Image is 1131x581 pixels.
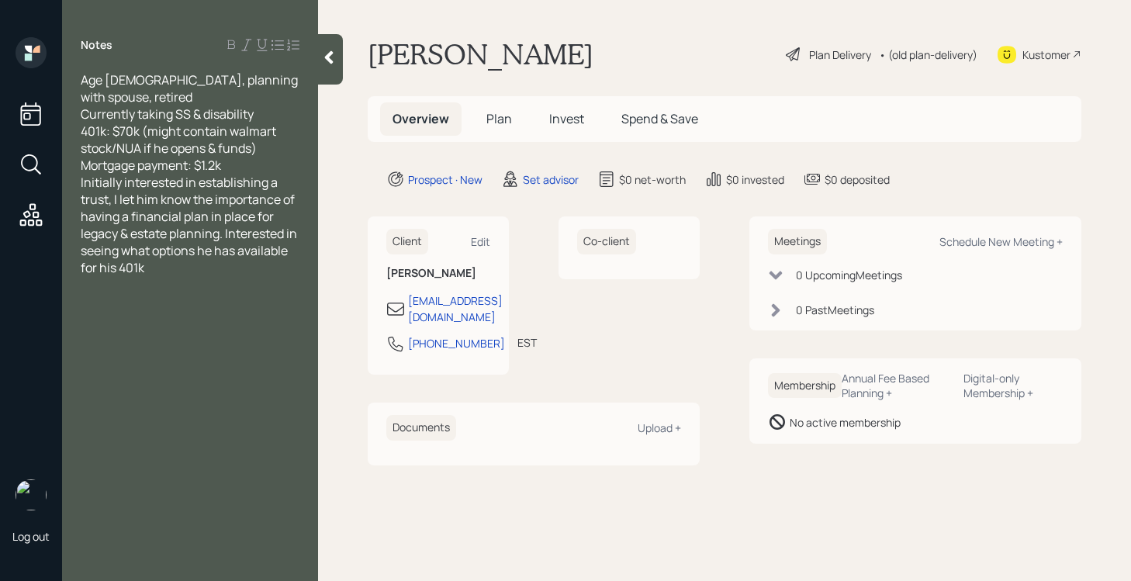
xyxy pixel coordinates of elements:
[471,234,490,249] div: Edit
[386,415,456,441] h6: Documents
[12,529,50,544] div: Log out
[621,110,698,127] span: Spend & Save
[386,229,428,254] h6: Client
[842,371,951,400] div: Annual Fee Based Planning +
[523,171,579,188] div: Set advisor
[726,171,784,188] div: $0 invested
[879,47,977,63] div: • (old plan-delivery)
[619,171,686,188] div: $0 net-worth
[790,414,901,431] div: No active membership
[81,37,112,53] label: Notes
[638,420,681,435] div: Upload +
[81,123,278,157] span: 401k: $70k (might contain walmart stock/NUA if he opens & funds)
[408,335,505,351] div: [PHONE_NUMBER]
[16,479,47,510] img: retirable_logo.png
[768,229,827,254] h6: Meetings
[1022,47,1070,63] div: Kustomer
[577,229,636,254] h6: Co-client
[81,174,299,276] span: Initially interested in establishing a trust, I let him know the importance of having a financial...
[809,47,871,63] div: Plan Delivery
[549,110,584,127] span: Invest
[939,234,1063,249] div: Schedule New Meeting +
[408,292,503,325] div: [EMAIL_ADDRESS][DOMAIN_NAME]
[393,110,449,127] span: Overview
[768,373,842,399] h6: Membership
[408,171,482,188] div: Prospect · New
[486,110,512,127] span: Plan
[796,302,874,318] div: 0 Past Meeting s
[963,371,1063,400] div: Digital-only Membership +
[517,334,537,351] div: EST
[81,71,300,105] span: Age [DEMOGRAPHIC_DATA], planning with spouse, retired
[796,267,902,283] div: 0 Upcoming Meeting s
[81,105,254,123] span: Currently taking SS & disability
[368,37,593,71] h1: [PERSON_NAME]
[825,171,890,188] div: $0 deposited
[81,157,221,174] span: Mortgage payment: $1.2k
[386,267,490,280] h6: [PERSON_NAME]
